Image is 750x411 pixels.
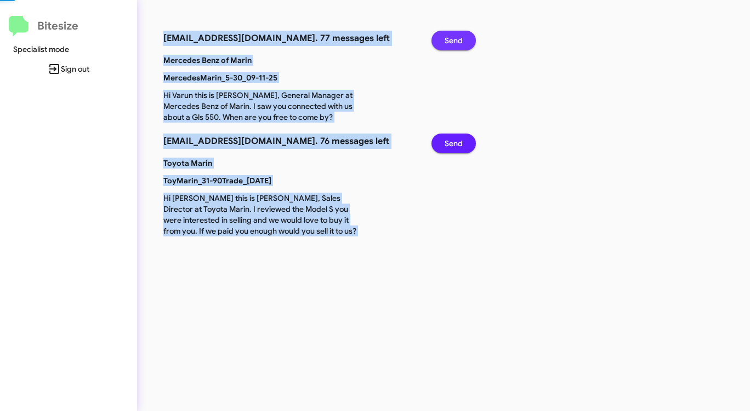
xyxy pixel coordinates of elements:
a: Bitesize [9,16,78,37]
b: Toyota Marin [163,158,212,168]
b: Mercedes Benz of Marin [163,55,252,65]
b: ToyMarin_31-90Trade_[DATE] [163,176,271,186]
h3: [EMAIL_ADDRESS][DOMAIN_NAME]. 77 messages left [163,31,415,46]
p: Hi Varun this is [PERSON_NAME], General Manager at Mercedes Benz of Marin. I saw you connected wi... [155,90,370,123]
span: Sign out [9,59,128,79]
p: Hi [PERSON_NAME] this is [PERSON_NAME], Sales Director at Toyota Marin. I reviewed the Model S yo... [155,193,370,236]
h3: [EMAIL_ADDRESS][DOMAIN_NAME]. 76 messages left [163,134,415,149]
button: Send [431,134,476,153]
b: MercedesMarin_5-30_09-11-25 [163,73,277,83]
button: Send [431,31,476,50]
span: Send [445,31,463,50]
span: Send [445,134,463,153]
